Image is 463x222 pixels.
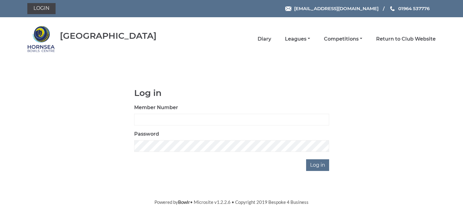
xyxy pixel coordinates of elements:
a: Return to Club Website [376,36,436,42]
a: Login [27,3,56,14]
div: [GEOGRAPHIC_DATA] [60,31,157,41]
img: Phone us [390,6,395,11]
a: Phone us 01964 537776 [389,5,430,12]
a: Email [EMAIL_ADDRESS][DOMAIN_NAME] [285,5,379,12]
h1: Log in [134,88,329,98]
label: Member Number [134,104,178,111]
span: Powered by • Microsite v1.2.2.6 • Copyright 2019 Bespoke 4 Business [154,199,309,205]
img: Email [285,6,291,11]
span: [EMAIL_ADDRESS][DOMAIN_NAME] [294,6,379,11]
a: Bowlr [178,199,190,205]
a: Diary [258,36,271,42]
label: Password [134,130,159,138]
img: Hornsea Bowls Centre [27,25,55,53]
a: Competitions [324,36,362,42]
span: 01964 537776 [398,6,430,11]
a: Leagues [285,36,310,42]
input: Log in [306,159,329,171]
